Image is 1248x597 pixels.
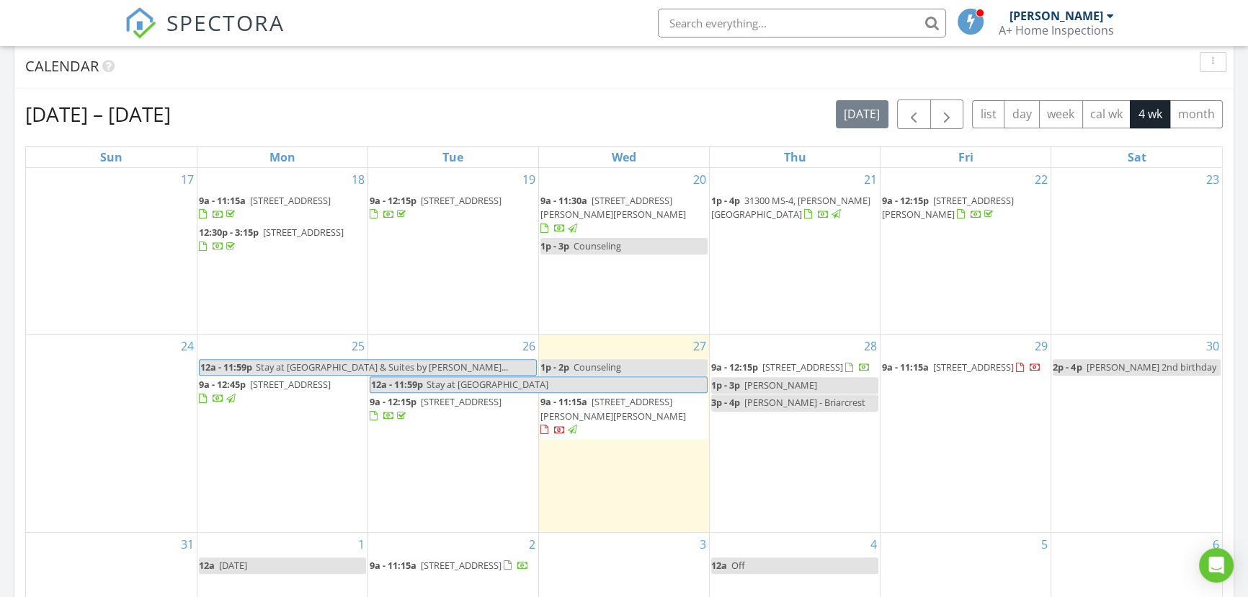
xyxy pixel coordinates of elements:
button: Previous [897,99,931,129]
td: Go to August 17, 2025 [26,168,197,335]
a: Go to August 28, 2025 [861,335,880,358]
a: Go to September 4, 2025 [868,533,880,556]
span: 9a - 12:15p [370,395,416,408]
a: 9a - 12:15p [STREET_ADDRESS][PERSON_NAME] [882,193,1049,224]
a: 9a - 12:15p [STREET_ADDRESS] [711,359,878,376]
a: 9a - 12:15p [STREET_ADDRESS][PERSON_NAME] [882,194,1014,221]
button: list [972,100,1004,128]
a: Tuesday [440,147,466,167]
span: 12a - 11:59p [200,360,253,375]
span: [STREET_ADDRESS] [762,361,843,373]
a: 9a - 11:30a [STREET_ADDRESS][PERSON_NAME][PERSON_NAME] [540,194,686,234]
span: [PERSON_NAME] [744,379,817,392]
a: Go to September 5, 2025 [1038,533,1051,556]
a: Go to August 26, 2025 [520,335,538,358]
a: 12:30p - 3:15p [STREET_ADDRESS] [199,224,366,255]
span: Counseling [574,361,621,373]
span: 9a - 11:15a [199,194,246,207]
a: Go to August 31, 2025 [178,533,197,556]
a: 9a - 12:15p [STREET_ADDRESS] [370,394,537,425]
a: 9a - 11:15a [STREET_ADDRESS] [370,559,529,572]
a: Go to August 24, 2025 [178,335,197,358]
a: Go to August 21, 2025 [861,168,880,191]
span: [PERSON_NAME] 2nd birthday [1086,361,1216,373]
a: Go to September 1, 2025 [355,533,367,556]
td: Go to August 22, 2025 [881,168,1051,335]
a: Sunday [97,147,125,167]
input: Search everything... [658,9,946,37]
a: Go to August 19, 2025 [520,168,538,191]
button: cal wk [1082,100,1131,128]
span: 1p - 3p [540,239,569,252]
span: 9a - 11:30a [540,194,587,207]
img: The Best Home Inspection Software - Spectora [125,7,156,39]
span: [STREET_ADDRESS] [421,395,502,408]
span: 3p - 4p [711,396,740,409]
a: Thursday [781,147,809,167]
span: [STREET_ADDRESS] [250,194,331,207]
a: 9a - 11:15a [STREET_ADDRESS] [882,359,1049,376]
span: [STREET_ADDRESS] [421,194,502,207]
span: 9a - 11:15a [882,361,929,373]
a: 9a - 12:15p [STREET_ADDRESS] [711,361,870,373]
a: Go to August 20, 2025 [690,168,709,191]
a: 9a - 12:45p [STREET_ADDRESS] [199,378,331,404]
h2: [DATE] – [DATE] [25,99,171,128]
span: Counseling [574,239,621,252]
td: Go to August 25, 2025 [197,335,367,533]
span: 1p - 4p [711,194,740,207]
td: Go to August 20, 2025 [538,168,709,335]
td: Go to August 26, 2025 [367,335,538,533]
button: Next [930,99,964,129]
a: 9a - 11:15a [STREET_ADDRESS] [199,194,331,221]
span: Stay at [GEOGRAPHIC_DATA] & Suites by [PERSON_NAME]... [256,361,508,373]
td: Go to August 21, 2025 [710,168,881,335]
a: 9a - 11:15a [STREET_ADDRESS][PERSON_NAME][PERSON_NAME] [540,395,686,435]
a: Go to August 23, 2025 [1203,168,1222,191]
a: 9a - 12:15p [STREET_ADDRESS] [370,395,502,422]
a: 1p - 4p 31300 MS-4, [PERSON_NAME][GEOGRAPHIC_DATA] [711,194,870,221]
span: 9a - 12:15p [882,194,929,207]
span: 31300 MS-4, [PERSON_NAME][GEOGRAPHIC_DATA] [711,194,870,221]
td: Go to August 30, 2025 [1051,335,1222,533]
span: 9a - 12:45p [199,378,246,391]
a: SPECTORA [125,19,285,50]
div: Open Intercom Messenger [1199,548,1234,583]
td: Go to August 18, 2025 [197,168,367,335]
span: [DATE] [219,559,247,572]
a: Go to August 18, 2025 [349,168,367,191]
span: [STREET_ADDRESS] [263,226,344,239]
a: Go to September 6, 2025 [1210,533,1222,556]
span: 1p - 3p [711,379,740,392]
td: Go to August 24, 2025 [26,335,197,533]
a: Go to August 22, 2025 [1032,168,1051,191]
a: 9a - 12:15p [STREET_ADDRESS] [370,193,537,224]
span: 9a - 12:15p [370,194,416,207]
td: Go to August 28, 2025 [710,335,881,533]
span: [STREET_ADDRESS] [933,361,1014,373]
a: Go to August 25, 2025 [349,335,367,358]
span: Calendar [25,56,99,76]
a: Go to August 29, 2025 [1032,335,1051,358]
span: 9a - 11:15a [370,559,416,572]
span: SPECTORA [166,7,285,37]
span: [STREET_ADDRESS] [250,378,331,391]
span: Stay at [GEOGRAPHIC_DATA] [427,378,548,391]
a: Go to September 2, 2025 [526,533,538,556]
span: 12:30p - 3:15p [199,226,259,239]
span: 9a - 12:15p [711,361,758,373]
span: [STREET_ADDRESS][PERSON_NAME][PERSON_NAME] [540,194,686,221]
span: [STREET_ADDRESS][PERSON_NAME] [882,194,1014,221]
a: 9a - 11:15a [STREET_ADDRESS] [882,361,1041,373]
button: [DATE] [836,100,888,128]
a: Go to August 17, 2025 [178,168,197,191]
span: 9a - 11:15a [540,395,587,408]
span: Off [731,559,745,572]
a: 9a - 12:45p [STREET_ADDRESS] [199,376,366,407]
a: 9a - 11:15a [STREET_ADDRESS] [199,193,366,224]
span: 12a [199,559,215,572]
a: 1p - 4p 31300 MS-4, [PERSON_NAME][GEOGRAPHIC_DATA] [711,193,878,224]
span: 12a [711,559,727,572]
div: A+ Home Inspections [999,23,1114,37]
div: [PERSON_NAME] [1009,9,1103,23]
